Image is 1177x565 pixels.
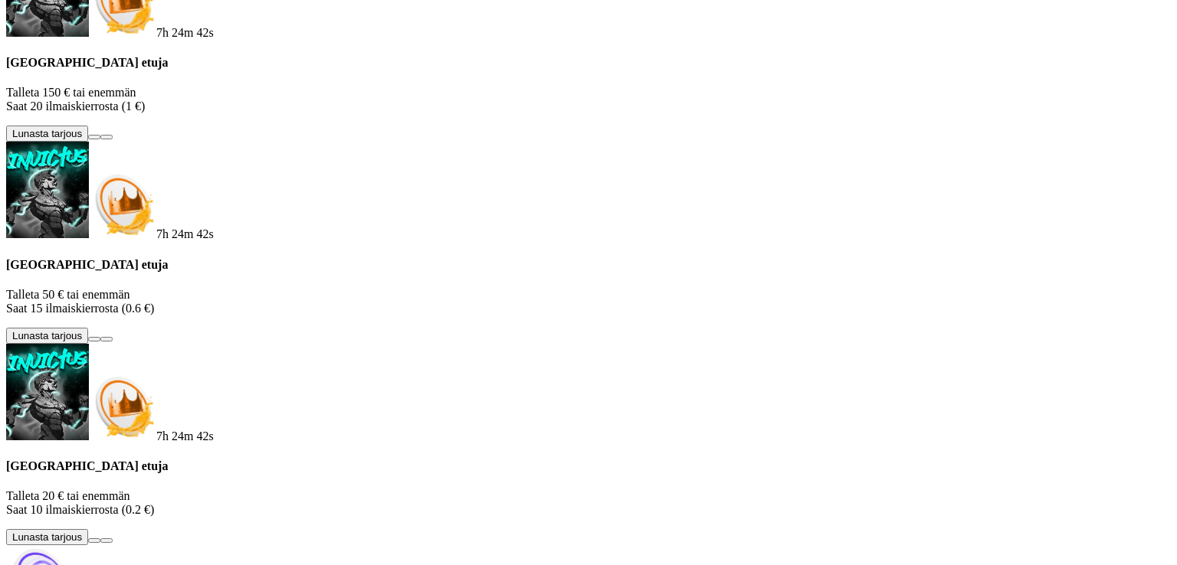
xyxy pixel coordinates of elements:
[12,330,82,341] span: Lunasta tarjous
[6,489,1171,517] p: Talleta 20 € tai enemmän Saat 10 ilmaiskierrosta (0.2 €)
[100,538,113,543] button: info
[6,288,1171,315] p: Talleta 50 € tai enemmän Saat 15 ilmaiskierrosta (0.6 €)
[6,529,88,545] button: Lunasta tarjous
[89,373,156,440] img: Deposit bonus icon
[89,171,156,238] img: Deposit bonus icon
[6,86,1171,113] p: Talleta 150 € tai enemmän Saat 20 ilmaiskierrosta (1 €)
[6,126,88,142] button: Lunasta tarjous
[156,429,214,443] span: countdown
[12,531,82,543] span: Lunasta tarjous
[6,344,89,440] img: Invictus
[100,135,113,139] button: info
[100,337,113,341] button: info
[156,227,214,240] span: countdown
[6,258,1171,272] h4: [GEOGRAPHIC_DATA] etuja
[6,459,1171,473] h4: [GEOGRAPHIC_DATA] etuja
[156,26,214,39] span: countdown
[6,328,88,344] button: Lunasta tarjous
[12,128,82,139] span: Lunasta tarjous
[6,56,1171,70] h4: [GEOGRAPHIC_DATA] etuja
[6,142,89,238] img: Invictus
